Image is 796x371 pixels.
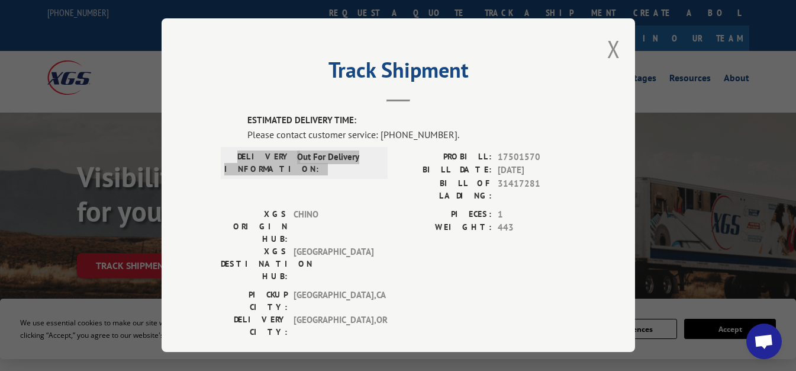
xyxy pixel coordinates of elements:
[398,151,492,164] label: PROBILL:
[398,164,492,177] label: BILL DATE:
[221,208,288,245] label: XGS ORIGIN HUB:
[607,33,620,65] button: Close modal
[221,62,576,84] h2: Track Shipment
[498,221,576,235] span: 443
[746,324,782,359] div: Open chat
[221,314,288,338] label: DELIVERY CITY:
[498,208,576,222] span: 1
[294,208,373,245] span: CHINO
[294,245,373,283] span: [GEOGRAPHIC_DATA]
[294,289,373,314] span: [GEOGRAPHIC_DATA] , CA
[294,314,373,338] span: [GEOGRAPHIC_DATA] , OR
[297,151,377,175] span: Out For Delivery
[398,208,492,222] label: PIECES:
[498,164,576,177] span: [DATE]
[498,151,576,164] span: 17501570
[247,127,576,142] div: Please contact customer service: [PHONE_NUMBER].
[221,245,288,283] label: XGS DESTINATION HUB:
[224,151,291,175] label: DELIVERY INFORMATION:
[398,221,492,235] label: WEIGHT:
[221,289,288,314] label: PICKUP CITY:
[398,177,492,202] label: BILL OF LADING:
[247,114,576,127] label: ESTIMATED DELIVERY TIME:
[498,177,576,202] span: 31417281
